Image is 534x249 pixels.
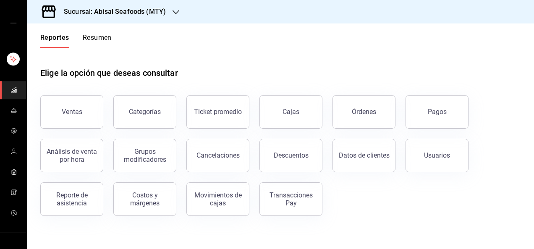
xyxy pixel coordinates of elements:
[194,108,242,116] div: Ticket promedio
[40,95,103,129] button: Ventas
[332,95,395,129] button: Órdenes
[332,139,395,172] button: Datos de clientes
[424,151,450,159] div: Usuarios
[46,191,98,207] div: Reporte de asistencia
[113,95,176,129] button: Categorías
[40,139,103,172] button: Análisis de venta por hora
[186,182,249,216] button: Movimientos de cajas
[406,139,469,172] button: Usuarios
[259,139,322,172] button: Descuentos
[57,7,166,17] h3: Sucursal: Abisal Seafoods (MTY)
[113,182,176,216] button: Costos y márgenes
[352,108,376,116] div: Órdenes
[83,34,112,48] button: Resumen
[274,151,309,159] div: Descuentos
[196,151,240,159] div: Cancelaciones
[119,148,171,163] div: Grupos modificadores
[40,34,69,48] button: Reportes
[40,182,103,216] button: Reporte de asistencia
[62,108,82,116] div: Ventas
[339,151,390,159] div: Datos de clientes
[40,34,112,48] div: navigation tabs
[259,95,322,129] a: Cajas
[40,67,178,79] h1: Elige la opción que deseas consultar
[259,182,322,216] button: Transacciones Pay
[129,108,161,116] div: Categorías
[46,148,98,163] div: Análisis de venta por hora
[283,107,300,117] div: Cajas
[406,95,469,129] button: Pagos
[119,191,171,207] div: Costos y márgenes
[186,139,249,172] button: Cancelaciones
[113,139,176,172] button: Grupos modificadores
[265,191,317,207] div: Transacciones Pay
[10,22,17,29] button: open drawer
[186,95,249,129] button: Ticket promedio
[428,108,447,116] div: Pagos
[192,191,244,207] div: Movimientos de cajas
